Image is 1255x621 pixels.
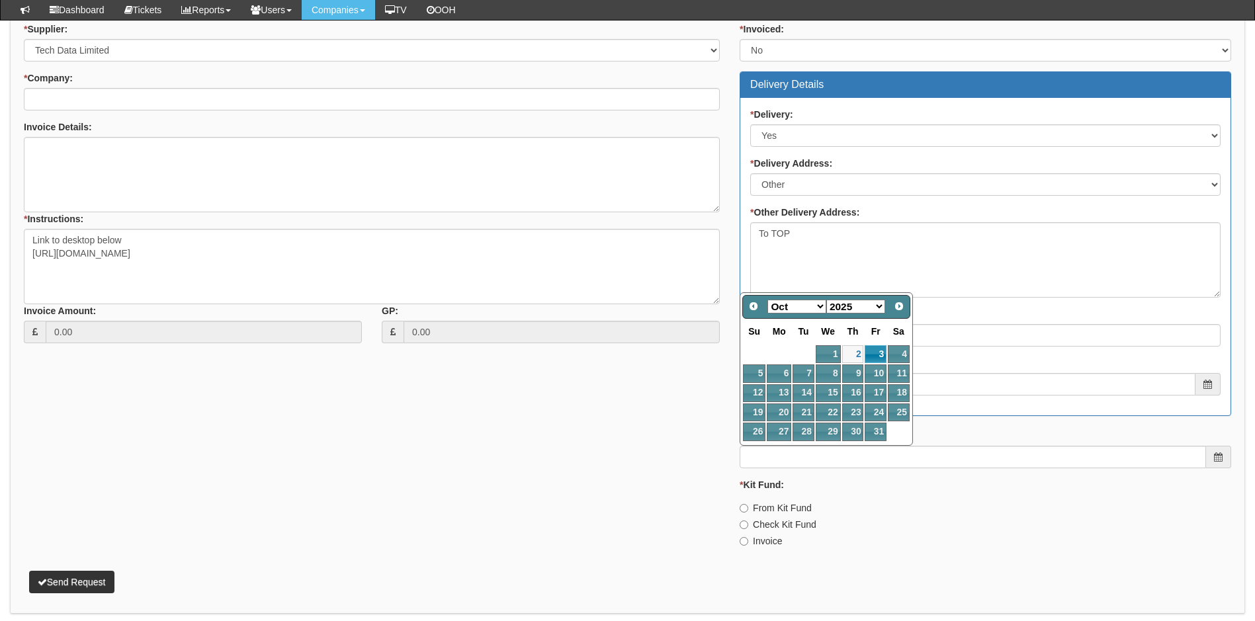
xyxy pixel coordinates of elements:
[865,403,886,421] a: 24
[740,520,748,529] input: Check Kit Fund
[740,504,748,513] input: From Kit Fund
[24,304,96,317] label: Invoice Amount:
[750,206,859,219] label: Other Delivery Address:
[24,212,83,226] label: Instructions:
[743,364,765,382] a: 5
[767,423,791,440] a: 27
[842,423,864,440] a: 30
[382,304,398,317] label: GP:
[865,345,886,363] a: 3
[743,403,765,421] a: 19
[816,423,841,440] a: 29
[842,364,864,382] a: 9
[793,423,814,440] a: 28
[816,403,841,421] a: 22
[816,364,841,382] a: 8
[888,345,910,363] a: 4
[24,22,67,36] label: Supplier:
[842,403,864,421] a: 23
[750,157,832,170] label: Delivery Address:
[740,501,812,515] label: From Kit Fund
[888,403,910,421] a: 25
[793,364,814,382] a: 7
[847,326,859,337] span: Thursday
[748,326,760,337] span: Sunday
[750,79,1221,91] h3: Delivery Details
[740,534,782,548] label: Invoice
[888,384,910,402] a: 18
[865,384,886,402] a: 17
[767,384,791,402] a: 13
[773,326,786,337] span: Monday
[799,326,809,337] span: Tuesday
[744,297,763,315] a: Prev
[865,423,886,440] a: 31
[893,326,904,337] span: Saturday
[748,301,759,311] span: Prev
[894,301,904,311] span: Next
[816,345,841,363] a: 1
[890,297,908,315] a: Next
[888,364,910,382] a: 11
[743,384,765,402] a: 12
[740,478,784,491] label: Kit Fund:
[750,108,793,121] label: Delivery:
[793,384,814,402] a: 14
[865,364,886,382] a: 10
[740,518,816,531] label: Check Kit Fund
[743,423,765,440] a: 26
[29,571,114,593] button: Send Request
[24,71,73,85] label: Company:
[821,326,835,337] span: Wednesday
[842,345,864,363] a: 2
[842,384,864,402] a: 16
[24,120,92,134] label: Invoice Details:
[767,364,791,382] a: 6
[767,403,791,421] a: 20
[816,384,841,402] a: 15
[740,537,748,546] input: Invoice
[871,326,881,337] span: Friday
[793,403,814,421] a: 21
[740,22,784,36] label: Invoiced:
